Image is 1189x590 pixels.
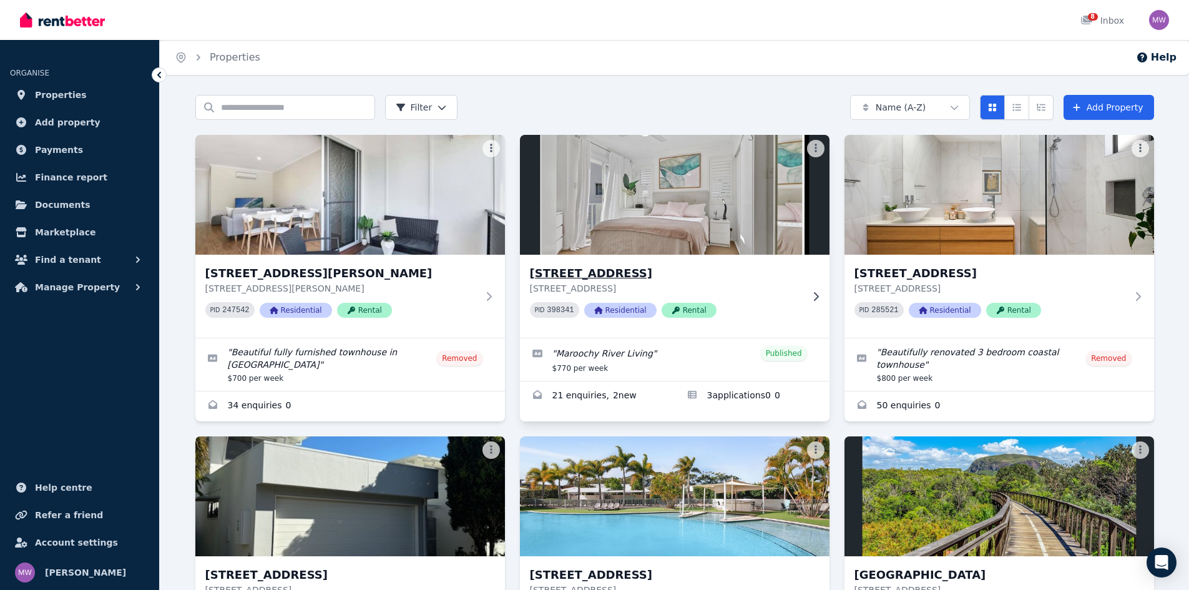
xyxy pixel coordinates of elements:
[1029,95,1054,120] button: Expanded list view
[195,436,505,556] img: 40/6 Suncoast Beach Drive, Mount Coolum
[210,51,260,63] a: Properties
[160,40,275,75] nav: Breadcrumb
[1132,140,1149,157] button: More options
[35,170,107,185] span: Finance report
[385,95,458,120] button: Filter
[35,508,103,523] span: Refer a friend
[10,220,149,245] a: Marketplace
[530,566,802,584] h3: [STREET_ADDRESS]
[1147,548,1177,578] div: Open Intercom Messenger
[20,11,105,29] img: RentBetter
[584,303,657,318] span: Residential
[195,338,505,391] a: Edit listing: Beautiful fully furnished townhouse in Mooloolaba
[195,135,505,338] a: 4/27 Marjorie Street, Mooloolaba[STREET_ADDRESS][PERSON_NAME][STREET_ADDRESS][PERSON_NAME]PID 247...
[10,503,149,528] a: Refer a friend
[10,530,149,555] a: Account settings
[10,247,149,272] button: Find a tenant
[530,282,802,295] p: [STREET_ADDRESS]
[10,475,149,500] a: Help centre
[10,82,149,107] a: Properties
[980,95,1005,120] button: Card view
[195,135,505,255] img: 4/27 Marjorie Street, Mooloolaba
[986,303,1041,318] span: Rental
[35,142,83,157] span: Payments
[662,303,717,318] span: Rental
[520,381,675,411] a: Enquiries for 6/155 Bradman Ave, Maroochydore
[512,132,837,258] img: 6/155 Bradman Ave, Maroochydore
[520,338,829,381] a: Edit listing: Maroochy River Living
[909,303,981,318] span: Residential
[35,535,118,550] span: Account settings
[222,306,249,315] code: 247542
[807,441,824,459] button: More options
[260,303,332,318] span: Residential
[844,436,1154,556] img: Suncoast Beach Drive, Mount Coolum
[844,338,1154,391] a: Edit listing: Beautifully renovated 3 bedroom coastal townhouse
[205,282,477,295] p: [STREET_ADDRESS][PERSON_NAME]
[530,265,802,282] h3: [STREET_ADDRESS]
[10,192,149,217] a: Documents
[35,115,100,130] span: Add property
[337,303,392,318] span: Rental
[10,275,149,300] button: Manage Property
[10,110,149,135] a: Add property
[35,225,95,240] span: Marketplace
[1080,14,1124,27] div: Inbox
[854,282,1127,295] p: [STREET_ADDRESS]
[859,307,869,313] small: PID
[520,436,829,556] img: 50/6 Suncoast Beach Dr, Mount Coolum
[535,307,545,313] small: PID
[482,441,500,459] button: More options
[1004,95,1029,120] button: Compact list view
[205,265,477,282] h3: [STREET_ADDRESS][PERSON_NAME]
[15,563,35,583] img: Monique Wallace
[547,306,574,315] code: 398341
[35,252,101,267] span: Find a tenant
[871,306,898,315] code: 285521
[1064,95,1154,120] a: Add Property
[10,69,49,77] span: ORGANISE
[195,391,505,421] a: Enquiries for 4/27 Marjorie Street, Mooloolaba
[396,101,433,114] span: Filter
[850,95,970,120] button: Name (A-Z)
[10,137,149,162] a: Payments
[876,101,926,114] span: Name (A-Z)
[1088,13,1098,21] span: 8
[675,381,829,411] a: Applications for 6/155 Bradman Ave, Maroochydore
[844,135,1154,338] a: 7/6 Suncoast Beach Drive, Mount Coolum[STREET_ADDRESS][STREET_ADDRESS]PID 285521ResidentialRental
[45,565,126,580] span: [PERSON_NAME]
[854,265,1127,282] h3: [STREET_ADDRESS]
[482,140,500,157] button: More options
[35,197,91,212] span: Documents
[844,135,1154,255] img: 7/6 Suncoast Beach Drive, Mount Coolum
[520,135,829,338] a: 6/155 Bradman Ave, Maroochydore[STREET_ADDRESS][STREET_ADDRESS]PID 398341ResidentialRental
[1149,10,1169,30] img: Monique Wallace
[35,87,87,102] span: Properties
[980,95,1054,120] div: View options
[10,165,149,190] a: Finance report
[35,480,92,495] span: Help centre
[807,140,824,157] button: More options
[844,391,1154,421] a: Enquiries for 7/6 Suncoast Beach Drive, Mount Coolum
[1136,50,1177,65] button: Help
[854,566,1127,584] h3: [GEOGRAPHIC_DATA]
[205,566,477,584] h3: [STREET_ADDRESS]
[210,307,220,313] small: PID
[1132,441,1149,459] button: More options
[35,280,120,295] span: Manage Property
